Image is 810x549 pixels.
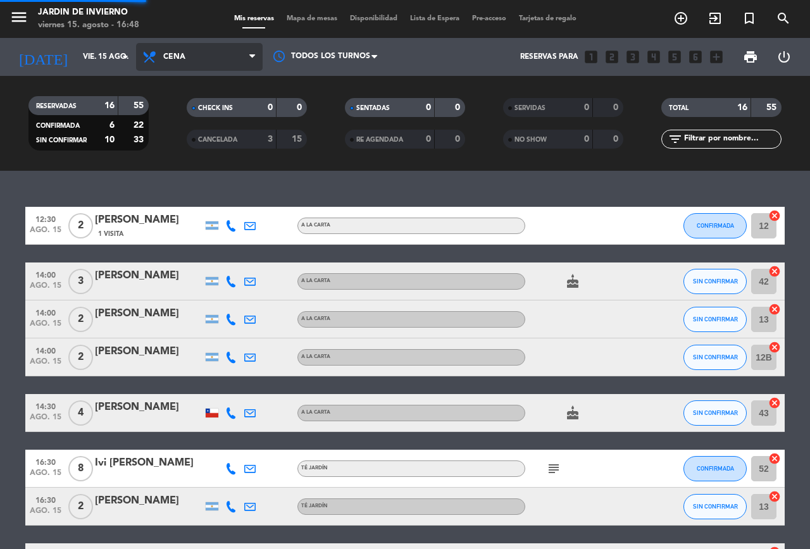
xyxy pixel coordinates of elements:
i: power_settings_new [776,49,792,65]
span: 14:00 [30,343,61,357]
i: cake [565,274,580,289]
span: SENTADAS [356,105,390,111]
strong: 0 [584,135,589,144]
i: cancel [768,341,781,354]
span: SERVIDAS [514,105,545,111]
button: SIN CONFIRMAR [683,400,747,426]
span: 1 Visita [98,229,123,239]
span: TÉ JARDÍN [301,466,328,471]
span: 16:30 [30,454,61,469]
span: SIN CONFIRMAR [693,316,738,323]
i: cancel [768,397,781,409]
span: Tarjetas de regalo [513,15,583,22]
i: [DATE] [9,43,77,71]
span: RE AGENDADA [356,137,403,143]
span: Disponibilidad [344,15,404,22]
span: Mapa de mesas [280,15,344,22]
span: ago. 15 [30,507,61,521]
i: looks_one [583,49,599,65]
span: NO SHOW [514,137,547,143]
div: JARDIN DE INVIERNO [38,6,139,19]
button: SIN CONFIRMAR [683,307,747,332]
span: TÉ JARDÍN [301,503,328,509]
span: 8 [68,456,93,481]
strong: 0 [613,135,621,144]
span: A LA CARTA [301,354,330,359]
i: cancel [768,265,781,278]
span: ago. 15 [30,357,61,372]
i: cancel [768,490,781,503]
div: [PERSON_NAME] [95,305,202,322]
span: Mis reservas [228,15,280,22]
button: SIN CONFIRMAR [683,345,747,370]
span: 3 [68,269,93,294]
i: menu [9,8,28,27]
span: CHECK INS [198,105,233,111]
button: CONFIRMADA [683,456,747,481]
span: Lista de Espera [404,15,466,22]
i: cancel [768,452,781,465]
div: [PERSON_NAME] [95,493,202,509]
span: A LA CARTA [301,223,330,228]
strong: 55 [766,103,779,112]
strong: 0 [455,103,463,112]
span: ago. 15 [30,469,61,483]
i: cancel [768,209,781,222]
div: viernes 15. agosto - 16:48 [38,19,139,32]
strong: 10 [104,135,115,144]
i: cake [565,405,580,421]
i: add_box [708,49,725,65]
i: arrow_drop_down [118,49,133,65]
input: Filtrar por nombre... [683,132,781,146]
i: subject [546,461,561,476]
span: CONFIRMADA [36,123,80,129]
span: 2 [68,345,93,370]
span: SIN CONFIRMAR [693,409,738,416]
strong: 16 [737,103,747,112]
i: filter_list [668,132,683,147]
i: looks_6 [687,49,704,65]
div: [PERSON_NAME] [95,212,202,228]
span: SIN CONFIRMAR [693,354,738,361]
span: ago. 15 [30,319,61,334]
i: looks_3 [625,49,641,65]
i: looks_two [604,49,620,65]
i: cancel [768,303,781,316]
div: [PERSON_NAME] [95,399,202,416]
span: Pre-acceso [466,15,513,22]
i: looks_5 [666,49,683,65]
span: RESERVADAS [36,103,77,109]
i: exit_to_app [707,11,723,26]
div: [PERSON_NAME] [95,268,202,284]
button: SIN CONFIRMAR [683,494,747,519]
span: SIN CONFIRMAR [693,278,738,285]
span: 16:30 [30,492,61,507]
span: 2 [68,307,93,332]
span: ago. 15 [30,413,61,428]
span: TOTAL [669,105,688,111]
strong: 3 [268,135,273,144]
span: Cena [163,52,185,61]
strong: 16 [104,101,115,110]
span: 14:00 [30,267,61,281]
strong: 15 [292,135,304,144]
span: A LA CARTA [301,278,330,283]
i: turned_in_not [742,11,757,26]
span: A LA CARTA [301,316,330,321]
strong: 6 [109,121,115,130]
span: 2 [68,494,93,519]
button: CONFIRMADA [683,213,747,238]
span: A LA CARTA [301,410,330,415]
span: 14:30 [30,398,61,413]
strong: 0 [613,103,621,112]
span: 12:30 [30,211,61,226]
span: ago. 15 [30,281,61,296]
i: looks_4 [645,49,662,65]
div: [PERSON_NAME] [95,343,202,360]
span: 4 [68,400,93,426]
span: print [743,49,758,65]
span: Reservas para [520,52,578,61]
span: SIN CONFIRMAR [693,503,738,510]
strong: 33 [134,135,146,144]
strong: 0 [455,135,463,144]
